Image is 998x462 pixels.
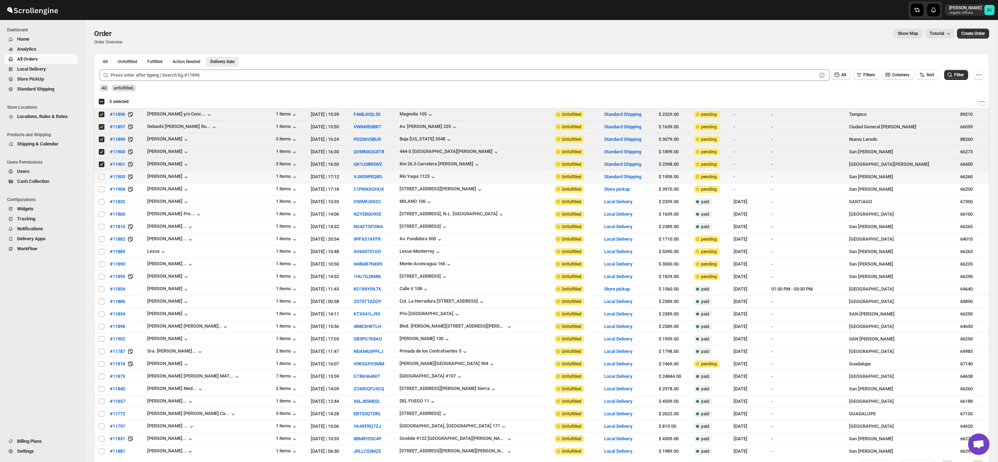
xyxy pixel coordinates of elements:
div: 1 items [276,261,298,268]
span: WorkFlow [17,246,37,251]
span: Fulfilled [147,59,163,65]
button: #11902 [106,333,129,345]
button: KTXX41LJ9S [354,311,380,317]
button: Create custom order [957,29,989,38]
div: Río Yaqui 1123 [400,174,429,179]
button: Local Delivery [604,299,632,304]
span: Action Needed [173,59,200,65]
button: Standard Shipping [604,112,641,117]
span: Home [17,36,29,42]
button: VJW39PEQBS [354,174,382,179]
button: #11890 [106,258,129,270]
div: [PERSON_NAME]... [147,398,187,404]
button: Lexus [147,248,167,256]
span: Show Map [898,31,918,36]
button: [PERSON_NAME] [147,136,190,143]
span: All [841,72,846,77]
button: Local Delivery [604,274,632,279]
button: 6WB4B7NXR9 [354,261,382,267]
span: #11895 [110,273,125,280]
button: [PERSON_NAME][GEOGRAPHIC_DATA] 904 [400,361,495,368]
span: All [103,59,108,65]
button: #11894 [106,308,129,320]
button: #11895 [106,271,129,282]
button: QK1U08R5WZ [354,161,382,167]
div: [PERSON_NAME] [147,149,190,156]
button: Unfulfilled [113,57,142,67]
button: 1 items [276,199,298,206]
button: 3 items [276,136,298,143]
button: Delivery Apps [4,234,78,244]
button: Home [4,34,78,44]
button: [STREET_ADDRESS] [400,224,448,231]
button: Local Delivery [604,199,632,204]
div: [PERSON_NAME] [147,298,190,306]
span: Delivery date [210,59,235,65]
span: #11901 [110,161,125,168]
button: 1 items [276,224,298,231]
button: 1 items [276,236,298,243]
div: [PERSON_NAME] [147,186,190,193]
button: Map action label [894,29,922,38]
button: 1 items [276,323,298,330]
span: #11840 [110,385,125,392]
div: Priv [GEOGRAPHIC_DATA] [400,311,453,316]
div: [STREET_ADDRESS] [400,224,441,229]
span: #11882 [110,236,125,243]
button: Widgets [4,204,78,214]
div: [PERSON_NAME] Pre... [147,211,195,216]
div: [PERSON_NAME] [147,336,190,343]
div: [STREET_ADDRESS], N.L. [GEOGRAPHIC_DATA] [400,211,498,216]
span: Create Order [961,31,985,36]
button: Analytics [4,44,78,54]
span: #11854 [110,286,125,293]
span: Unfulfilled [118,59,137,65]
button: Standard Shipping [604,149,641,154]
div: [PERSON_NAME] [PERSON_NAME] MAT... [147,373,233,379]
button: [PERSON_NAME] [PERSON_NAME].. [147,323,229,330]
button: MILANO 106 [400,199,433,206]
button: KO184YPA7X [354,286,381,292]
button: Standard Shipping [604,137,641,142]
button: Priv [GEOGRAPHIC_DATA] [400,311,461,318]
div: [PERSON_NAME] y/o Conc... [147,111,206,117]
span: Filters [863,72,875,77]
div: [PERSON_NAME] [147,361,190,368]
button: Actions [978,97,986,106]
button: #11854 [106,283,129,295]
button: [PERSON_NAME] y/o Conc... [147,111,213,118]
p: regala-inflora [949,11,982,15]
span: #11896 [110,111,125,118]
button: 2 items [276,348,298,355]
div: Privada de los Contrafuertes 5 [400,348,461,354]
div: 1 items [276,311,298,318]
span: #11897 [110,123,125,130]
div: [PERSON_NAME] Med... [147,386,197,391]
button: AV604T01OO [354,249,381,254]
button: [GEOGRAPHIC_DATA] #107 [400,373,463,380]
button: #11818 [106,358,129,370]
button: #11903 [106,171,129,183]
button: #11879 [106,371,129,382]
span: Tracking [17,216,35,221]
button: 9PFXS7AFFR [354,236,381,242]
button: 1 items [276,211,298,218]
button: #11860 [106,209,129,220]
div: Col. La Herradura [STREET_ADDRESS] [400,298,478,304]
button: Store pickup [604,186,630,192]
div: [PERSON_NAME]... [147,236,187,241]
button: 1 items [276,298,298,306]
span: Widgets [17,206,34,211]
span: #11889 [110,248,125,255]
button: [PERSON_NAME] [147,174,190,181]
span: #11899 [110,136,125,143]
button: V30MFJXXS2 [354,199,381,204]
button: Local Delivery [604,224,632,229]
div: [PERSON_NAME] [147,311,190,318]
button: #11816 [106,221,129,232]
